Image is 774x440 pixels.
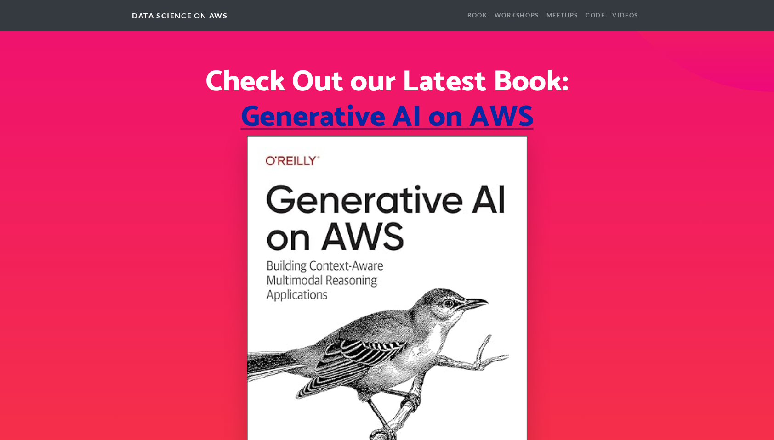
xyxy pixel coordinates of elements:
[543,7,582,23] a: MEETUPS
[609,7,642,23] a: VIDEOS
[132,8,228,23] a: Data Science on AWS
[582,7,609,23] a: CODE
[464,7,491,23] a: Book
[241,94,534,142] a: Generative AI on AWS
[491,7,542,23] a: WorkshopS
